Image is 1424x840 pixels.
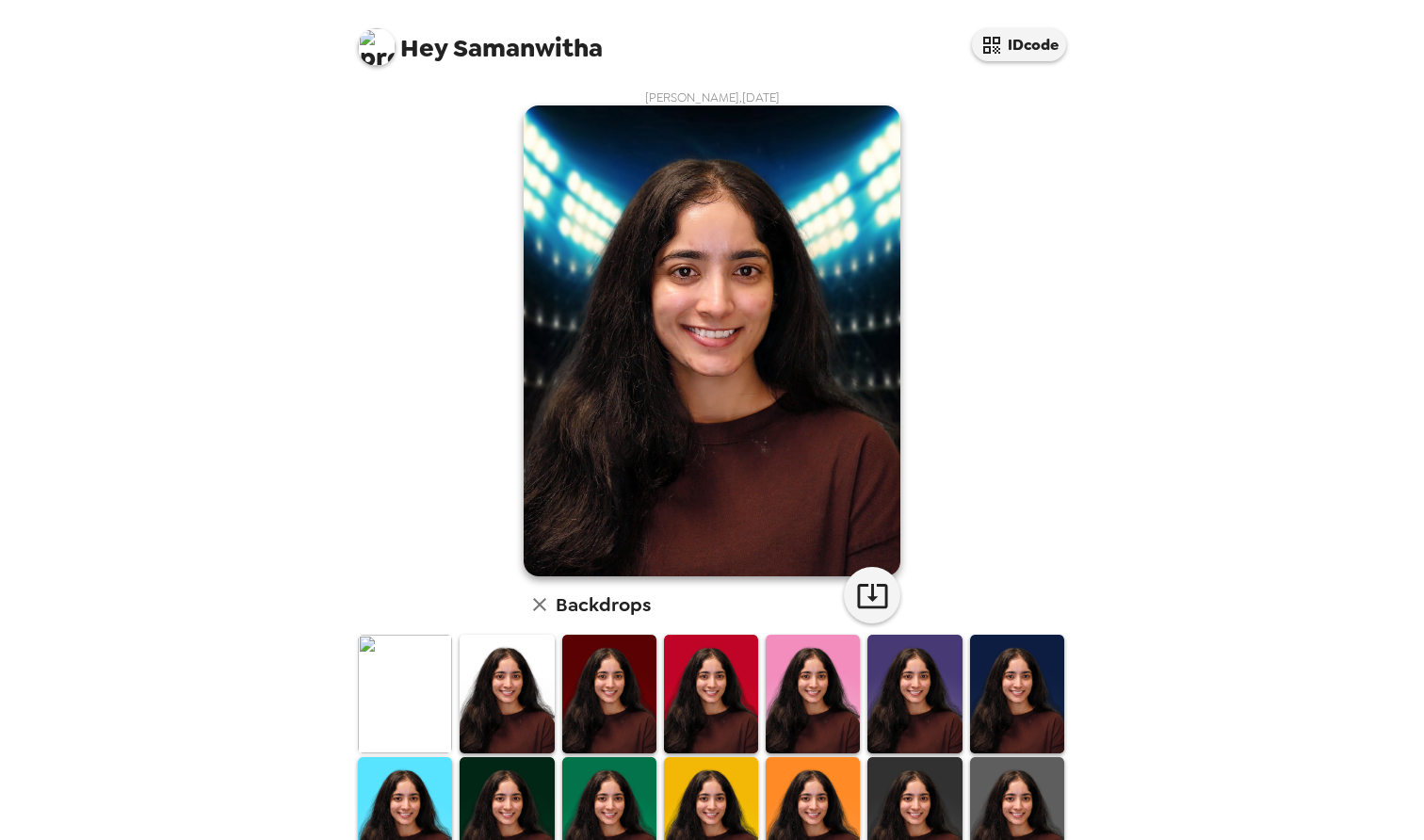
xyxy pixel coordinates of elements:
img: profile pic [358,28,396,66]
button: IDcode [972,28,1066,61]
span: Samanwitha [358,19,603,61]
h6: Backdrops [556,590,651,620]
img: user [524,105,900,576]
span: Hey [400,31,447,65]
span: [PERSON_NAME] , [DATE] [645,89,780,105]
img: Original [358,635,452,752]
